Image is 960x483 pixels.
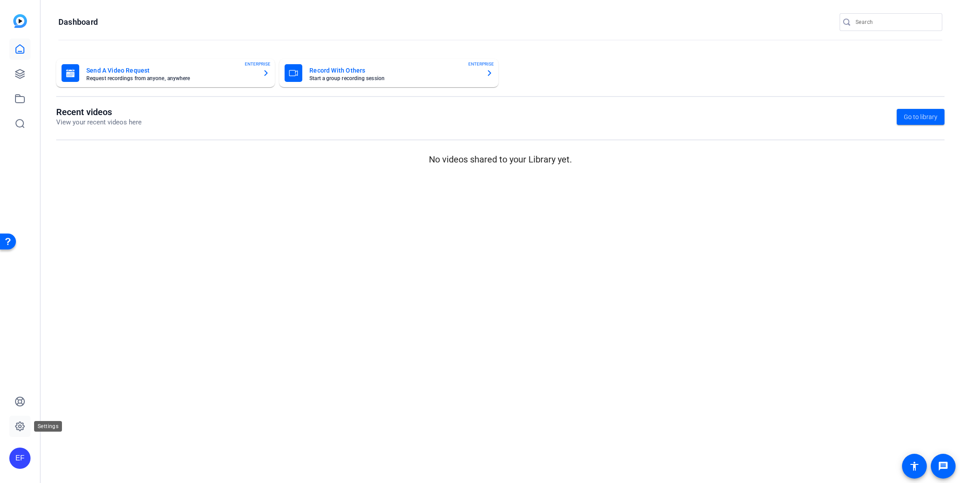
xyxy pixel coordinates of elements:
div: Settings [34,421,62,432]
mat-icon: message [938,461,948,471]
span: ENTERPRISE [245,61,270,67]
h1: Recent videos [56,107,142,117]
span: Go to library [904,112,937,122]
span: ENTERPRISE [468,61,494,67]
p: View your recent videos here [56,117,142,128]
mat-icon: accessibility [909,461,920,471]
mat-card-title: Send A Video Request [86,65,255,76]
button: Record With OthersStart a group recording sessionENTERPRISE [279,59,498,87]
div: EF [9,448,31,469]
mat-card-subtitle: Request recordings from anyone, anywhere [86,76,255,81]
mat-card-subtitle: Start a group recording session [309,76,478,81]
input: Search [856,17,935,27]
mat-card-title: Record With Others [309,65,478,76]
img: blue-gradient.svg [13,14,27,28]
h1: Dashboard [58,17,98,27]
a: Go to library [897,109,945,125]
p: No videos shared to your Library yet. [56,153,945,166]
button: Send A Video RequestRequest recordings from anyone, anywhereENTERPRISE [56,59,275,87]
